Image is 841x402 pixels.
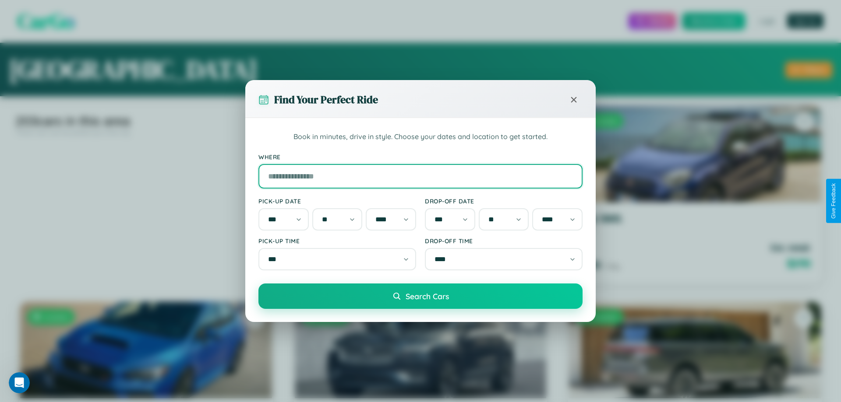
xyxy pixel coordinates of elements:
label: Pick-up Time [258,237,416,245]
h3: Find Your Perfect Ride [274,92,378,107]
label: Pick-up Date [258,197,416,205]
label: Where [258,153,583,161]
span: Search Cars [406,291,449,301]
label: Drop-off Date [425,197,583,205]
button: Search Cars [258,283,583,309]
label: Drop-off Time [425,237,583,245]
p: Book in minutes, drive in style. Choose your dates and location to get started. [258,131,583,143]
